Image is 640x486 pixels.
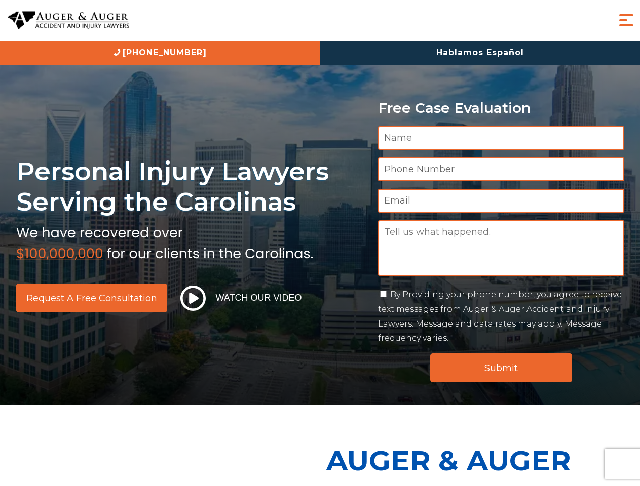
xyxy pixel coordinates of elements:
[16,283,167,312] a: Request a Free Consultation
[16,222,313,261] img: sub text
[378,290,622,343] label: By Providing your phone number, you agree to receive text messages from Auger & Auger Accident an...
[378,100,624,116] p: Free Case Evaluation
[430,353,572,382] input: Submit
[8,11,129,30] img: Auger & Auger Accident and Injury Lawyers Logo
[16,156,366,217] h1: Personal Injury Lawyers Serving the Carolinas
[378,157,624,181] input: Phone Number
[378,189,624,213] input: Email
[378,126,624,150] input: Name
[616,10,636,30] button: Menu
[177,285,305,311] button: Watch Our Video
[26,294,157,303] span: Request a Free Consultation
[326,435,634,485] p: Auger & Auger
